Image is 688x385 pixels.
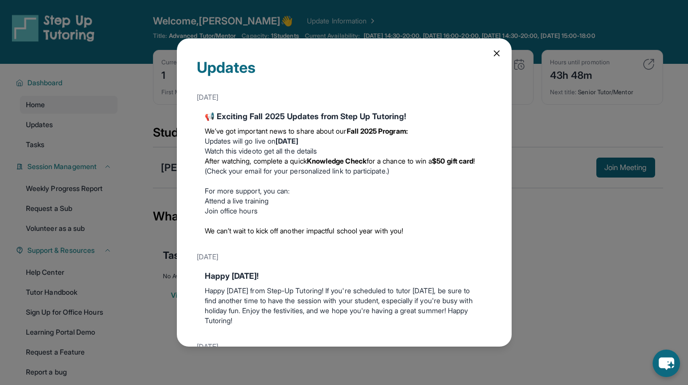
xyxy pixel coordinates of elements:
[205,196,269,205] a: Attend a live training
[347,127,408,135] strong: Fall 2025 Program:
[205,127,347,135] span: We’ve got important news to share about our
[653,350,680,377] button: chat-button
[205,147,256,155] a: Watch this video
[197,58,492,88] div: Updates
[205,270,484,282] div: Happy [DATE]!
[205,286,484,326] p: Happy [DATE] from Step-Up Tutoring! If you're scheduled to tutor [DATE], be sure to find another ...
[205,146,484,156] li: to get all the details
[275,137,298,145] strong: [DATE]
[205,186,484,196] p: For more support, you can:
[473,157,475,165] span: !
[205,156,484,176] li: (Check your email for your personalized link to participate.)
[205,226,404,235] span: We can’t wait to kick off another impactful school year with you!
[197,338,492,356] div: [DATE]
[432,157,473,165] strong: $50 gift card
[367,157,432,165] span: for a chance to win a
[205,206,258,215] a: Join office hours
[205,157,307,165] span: After watching, complete a quick
[307,157,367,165] strong: Knowledge Check
[197,88,492,106] div: [DATE]
[205,136,484,146] li: Updates will go live on
[197,248,492,266] div: [DATE]
[205,110,484,122] div: 📢 Exciting Fall 2025 Updates from Step Up Tutoring!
